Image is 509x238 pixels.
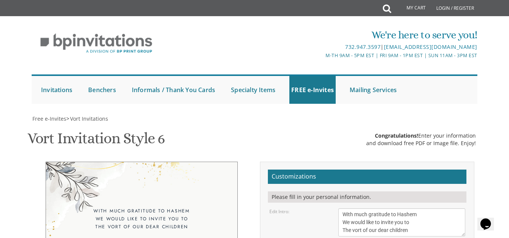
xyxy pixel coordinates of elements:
[268,170,466,184] h2: Customizations
[66,115,108,122] span: >
[32,28,161,59] img: BP Invitation Loft
[39,76,74,104] a: Invitations
[28,130,165,152] h1: Vort Invitation Style 6
[338,208,465,236] textarea: With much gratitude to Hashem We would like to invite you to The vort of our dear children
[69,115,108,122] a: Vort Invitations
[366,139,476,147] div: and download free PDF or Image file. Enjoy!
[130,76,217,104] a: Informals / Thank You Cards
[86,76,118,104] a: Benchers
[180,42,477,52] div: |
[180,52,477,59] div: M-Th 9am - 5pm EST | Fri 9am - 1pm EST | Sun 11am - 3pm EST
[70,115,108,122] span: Vort Invitations
[390,1,431,16] a: My Cart
[375,132,418,139] span: Congratulations!
[268,191,466,203] div: Please fill in your personal information.
[61,207,222,231] div: With much gratitude to Hashem We would like to invite you to The vort of our dear children
[477,208,501,230] iframe: chat widget
[348,76,399,104] a: Mailing Services
[289,76,336,104] a: FREE e-Invites
[229,76,277,104] a: Specialty Items
[366,132,476,139] div: Enter your information
[345,43,381,50] a: 732.947.3597
[32,115,66,122] a: Free e-Invites
[269,208,289,215] label: Edit Intro:
[180,27,477,42] div: We're here to serve you!
[384,43,477,50] a: [EMAIL_ADDRESS][DOMAIN_NAME]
